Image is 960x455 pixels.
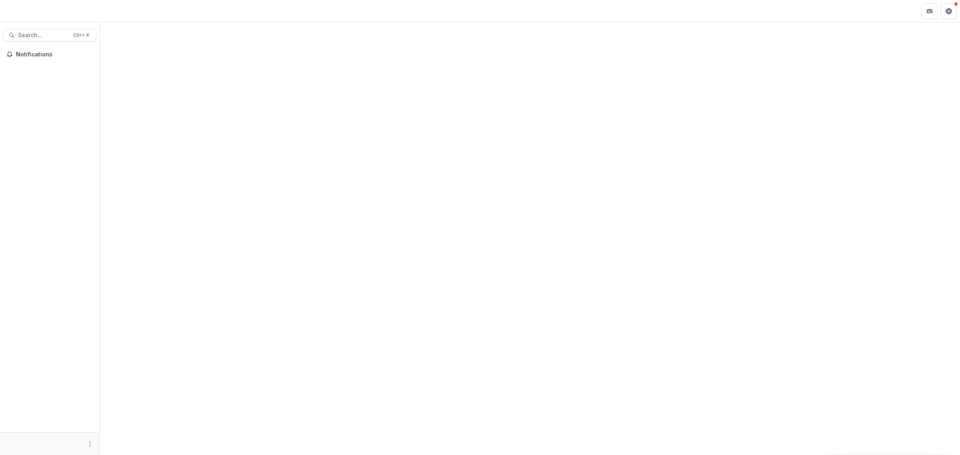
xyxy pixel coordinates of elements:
[72,31,91,40] div: Ctrl + K
[85,439,95,449] button: More
[3,29,96,42] button: Search...
[16,51,93,58] span: Notifications
[18,32,68,39] span: Search...
[941,3,957,19] button: Get Help
[3,48,96,61] button: Notifications
[103,5,137,17] nav: breadcrumb
[922,3,938,19] button: Partners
